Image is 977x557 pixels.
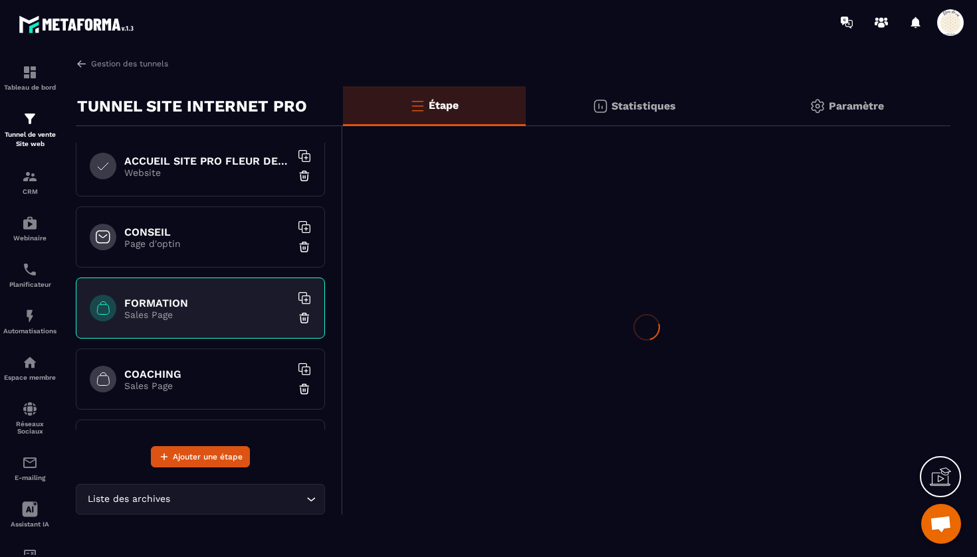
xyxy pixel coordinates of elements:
[124,167,290,178] p: Website
[921,504,961,544] div: Ouvrir le chat
[409,98,425,114] img: bars-o.4a397970.svg
[3,327,56,335] p: Automatisations
[3,298,56,345] a: automationsautomationsAutomatisations
[3,391,56,445] a: social-networksocial-networkRéseaux Sociaux
[22,401,38,417] img: social-network
[611,100,676,112] p: Statistiques
[429,99,459,112] p: Étape
[77,93,307,119] p: TUNNEL SITE INTERNET PRO
[3,445,56,491] a: emailemailE-mailing
[3,130,56,149] p: Tunnel de vente Site web
[173,450,243,463] span: Ajouter une étape
[173,492,303,507] input: Search for option
[298,311,311,325] img: trash
[3,420,56,435] p: Réseaux Sociaux
[22,111,38,127] img: formation
[3,520,56,528] p: Assistant IA
[3,101,56,159] a: formationformationTunnel de vente Site web
[22,64,38,80] img: formation
[3,188,56,195] p: CRM
[124,226,290,238] h6: CONSEIL
[22,215,38,231] img: automations
[3,491,56,538] a: Assistant IA
[22,308,38,324] img: automations
[124,368,290,380] h6: COACHING
[3,345,56,391] a: automationsautomationsEspace membre
[22,355,38,370] img: automations
[3,205,56,252] a: automationsautomationsWebinaire
[3,159,56,205] a: formationformationCRM
[3,234,56,242] p: Webinaire
[810,98,825,114] img: setting-gr.5f69749f.svg
[19,12,138,37] img: logo
[151,446,250,467] button: Ajouter une étape
[124,238,290,249] p: Page d'optin
[22,169,38,185] img: formation
[76,484,325,515] div: Search for option
[22,262,38,278] img: scheduler
[3,84,56,91] p: Tableau de bord
[298,240,311,254] img: trash
[124,380,290,391] p: Sales Page
[84,492,173,507] span: Liste des archives
[298,169,311,183] img: trash
[3,474,56,481] p: E-mailing
[3,54,56,101] a: formationformationTableau de bord
[829,100,884,112] p: Paramètre
[3,374,56,381] p: Espace membre
[298,382,311,396] img: trash
[124,155,290,167] h6: ACCUEIL SITE PRO FLEUR DE VIE
[76,58,88,70] img: arrow
[3,281,56,288] p: Planificateur
[592,98,608,114] img: stats.20deebd0.svg
[3,252,56,298] a: schedulerschedulerPlanificateur
[22,455,38,471] img: email
[124,309,290,320] p: Sales Page
[76,58,168,70] a: Gestion des tunnels
[124,297,290,309] h6: FORMATION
